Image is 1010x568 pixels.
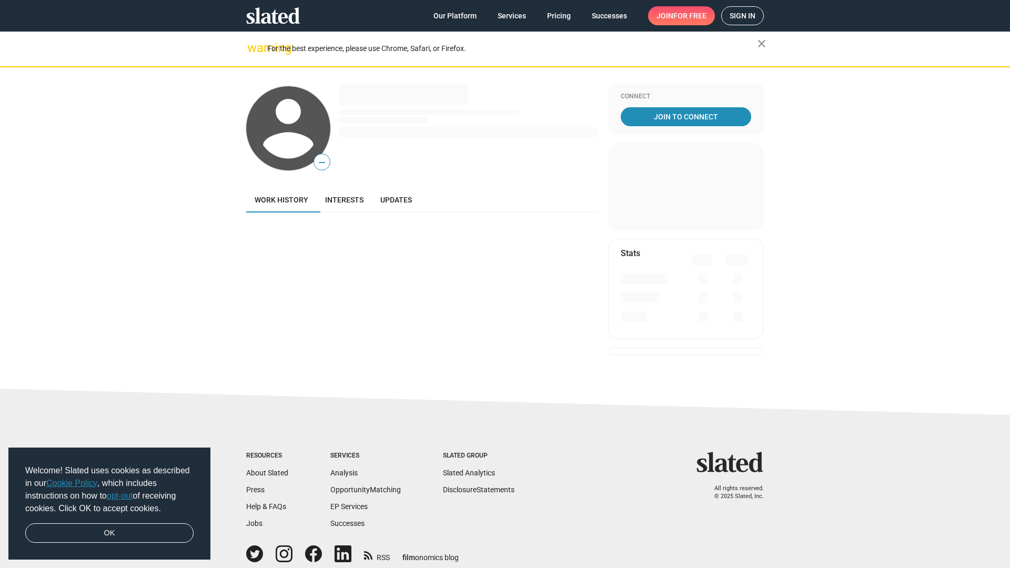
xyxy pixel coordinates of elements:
[621,93,751,101] div: Connect
[8,448,210,560] div: cookieconsent
[25,464,194,515] span: Welcome! Slated uses cookies as described in our , which includes instructions on how to of recei...
[547,6,571,25] span: Pricing
[246,452,288,460] div: Resources
[246,519,262,528] a: Jobs
[325,196,363,204] span: Interests
[255,196,308,204] span: Work history
[330,502,368,511] a: EP Services
[246,485,265,494] a: Press
[364,546,390,563] a: RSS
[583,6,635,25] a: Successes
[755,37,768,50] mat-icon: close
[317,187,372,212] a: Interests
[267,42,757,56] div: For the best experience, please use Chrome, Safari, or Firefox.
[402,553,415,562] span: film
[648,6,715,25] a: Joinfor free
[372,187,420,212] a: Updates
[621,248,640,259] mat-card-title: Stats
[592,6,627,25] span: Successes
[498,6,526,25] span: Services
[314,156,330,169] span: —
[402,544,459,563] a: filmonomics blog
[489,6,534,25] a: Services
[247,42,260,54] mat-icon: warning
[656,6,706,25] span: Join
[703,485,764,500] p: All rights reserved. © 2025 Slated, Inc.
[730,7,755,25] span: Sign in
[443,485,514,494] a: DisclosureStatements
[330,452,401,460] div: Services
[25,523,194,543] a: dismiss cookie message
[380,196,412,204] span: Updates
[246,502,286,511] a: Help & FAQs
[621,107,751,126] a: Join To Connect
[107,491,133,500] a: opt-out
[623,107,749,126] span: Join To Connect
[246,187,317,212] a: Work history
[330,485,401,494] a: OpportunityMatching
[443,452,514,460] div: Slated Group
[443,469,495,477] a: Slated Analytics
[539,6,579,25] a: Pricing
[330,469,358,477] a: Analysis
[673,6,706,25] span: for free
[330,519,365,528] a: Successes
[721,6,764,25] a: Sign in
[425,6,485,25] a: Our Platform
[433,6,477,25] span: Our Platform
[246,469,288,477] a: About Slated
[46,479,97,488] a: Cookie Policy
